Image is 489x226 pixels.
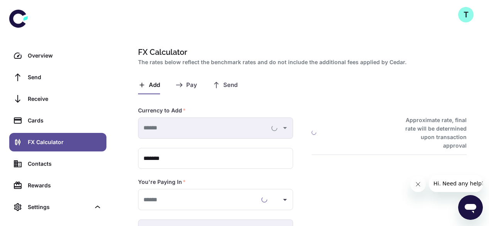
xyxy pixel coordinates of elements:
[9,133,106,151] a: FX Calculator
[429,175,483,192] iframe: Message from company
[28,181,102,190] div: Rewards
[28,138,102,146] div: FX Calculator
[280,194,290,205] button: Open
[9,111,106,130] a: Cards
[9,90,106,108] a: Receive
[458,7,474,22] button: T
[186,82,197,89] span: Pay
[28,203,90,211] div: Settings
[28,116,102,125] div: Cards
[28,160,102,168] div: Contacts
[28,73,102,82] div: Send
[223,82,238,89] span: Send
[28,95,102,103] div: Receive
[5,5,56,12] span: Hi. Need any help?
[9,176,106,195] a: Rewards
[9,198,106,216] div: Settings
[28,51,102,60] div: Overview
[9,46,106,65] a: Overview
[138,178,186,186] label: You're Paying In
[410,177,426,192] iframe: Close message
[9,68,106,87] a: Send
[149,82,160,89] span: Add
[9,155,106,173] a: Contacts
[138,46,464,58] h1: FX Calculator
[397,116,467,150] h6: Approximate rate, final rate will be determined upon transaction approval
[138,107,186,114] label: Currency to Add
[138,58,464,66] h2: The rates below reflect the benchmark rates and do not include the additional fees applied by Cedar.
[458,195,483,220] iframe: Button to launch messaging window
